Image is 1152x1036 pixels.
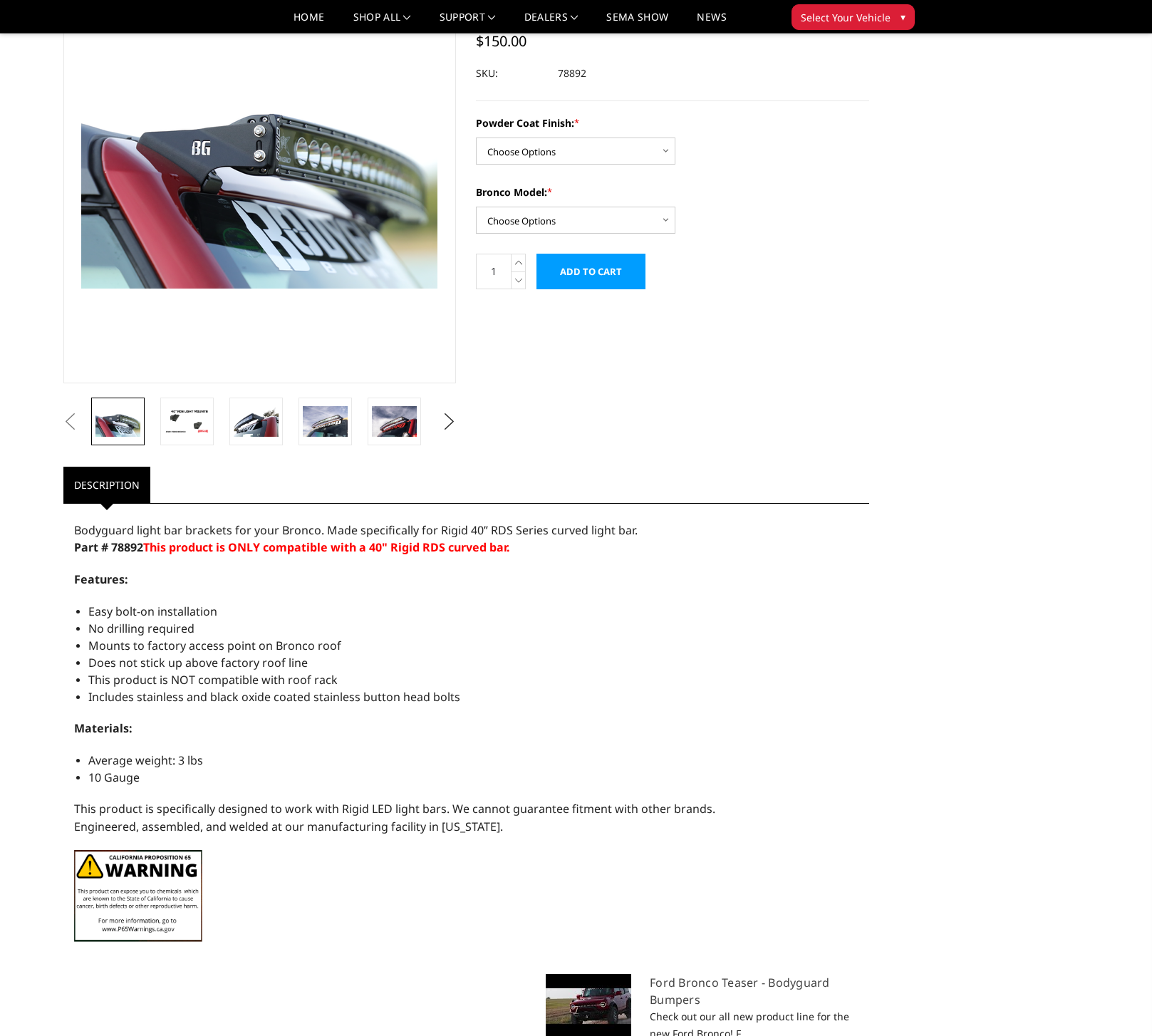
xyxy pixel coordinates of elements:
h5: Ford Bronco Teaser - Bodyguard Bumpers [546,974,869,1008]
dd: 78892 [558,61,586,86]
a: News [697,12,726,33]
span: Materials: [74,720,133,736]
span: This product is specifically designed to work with Rigid LED light bars. We cannot guarantee fitm... [74,801,715,817]
button: Previous [60,411,81,432]
span: Includes stainless and black oxide coated stainless button head bolts [88,689,460,705]
strong: Features: [74,571,128,587]
input: Add to Cart [536,254,645,289]
span: Bodyguard light bar brackets for your Bronco. Made specifically for Rigid 40” RDS Series curved l... [74,522,638,538]
span: Average weight: 3 lbs [88,752,203,768]
span: No drilling required [88,621,194,636]
a: Dealers [524,12,578,33]
img: Bronco 40in RDS Light Bar Mounts [303,406,348,436]
img: Bronco 40in RDS Light Bar Mounts [372,406,417,436]
button: Select Your Vehicle [792,4,915,30]
span: Engineered, assembled, and welded at our manufacturing facility in [US_STATE]. [74,819,503,834]
img: Bronco 40in RDS Light Bar Mounts [234,406,279,436]
button: Next [438,411,460,432]
img: Bronco 40in RDS Light Bar Mounts [95,406,140,436]
a: SEMA Show [606,12,668,33]
a: Description [63,467,150,503]
span: Part # 78892 [74,539,143,555]
span: This product is ONLY compatible with a 40" Rigid RDS curved bar. [143,539,510,555]
a: Support [440,12,496,33]
img: Bronco 40in RDS Light Bar Mounts [165,409,209,434]
span: Easy bolt-on installation [88,604,217,619]
span: ▾ [901,9,905,24]
a: shop all [353,12,411,33]
span: This product is NOT compatible with roof rack [88,672,338,688]
span: Mounts to factory access point on Bronco roof [88,638,341,653]
a: Home [294,12,324,33]
span: 10 Gauge [88,770,140,785]
label: Powder Coat Finish: [476,115,869,130]
dt: SKU: [476,61,547,86]
label: Bronco Model: [476,185,869,200]
span: Select Your Vehicle [801,10,891,25]
span: Does not stick up above factory roof line [88,655,308,670]
span: $150.00 [476,31,526,51]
